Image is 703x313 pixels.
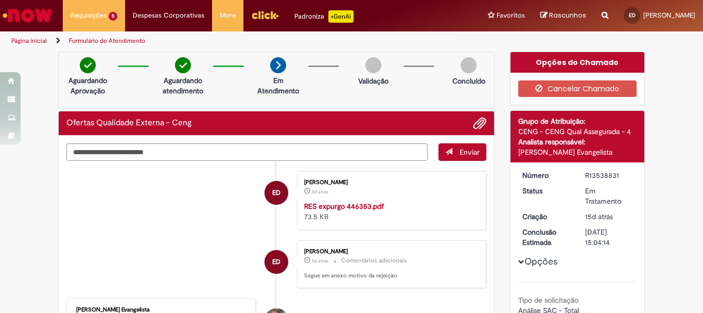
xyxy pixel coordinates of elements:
[540,11,586,21] a: Rascunhos
[272,180,280,205] span: ED
[304,272,476,280] p: Segue em anexo motivo da rejeição
[643,11,695,20] span: [PERSON_NAME]
[328,10,354,23] p: +GenAi
[270,57,286,73] img: arrow-next.png
[304,201,476,222] div: 73.5 KB
[312,189,328,195] time: 26/09/2025 14:26:24
[497,10,525,21] span: Favoritos
[585,211,633,222] div: 16/09/2025 10:46:06
[438,143,486,161] button: Enviar
[272,250,280,274] span: ED
[251,7,279,23] img: click_logo_yellow_360x200.png
[109,12,117,21] span: 5
[629,12,636,19] span: ED
[175,57,191,73] img: check-circle-green.png
[460,147,480,157] span: Enviar
[549,10,586,20] span: Rascunhos
[585,227,633,248] div: [DATE] 15:04:14
[515,186,578,196] dt: Status
[253,75,303,96] p: Em Atendimento
[518,126,637,137] div: CENG - CENG Qual Assegurada - 4
[452,76,485,86] p: Concluído
[341,256,407,265] small: Comentários adicionais
[585,212,613,221] span: 15d atrás
[515,170,578,180] dt: Número
[71,10,107,21] span: Requisições
[461,57,477,73] img: img-circle-grey.png
[133,10,204,21] span: Despesas Corporativas
[265,181,288,205] div: Eliza Ramos Duvorak
[66,143,428,161] textarea: Digite sua mensagem aqui...
[1,5,54,26] img: ServiceNow
[158,75,208,96] p: Aguardando atendimento
[511,52,645,73] div: Opções do Chamado
[518,80,637,97] button: Cancelar Chamado
[304,249,476,255] div: [PERSON_NAME]
[265,250,288,274] div: Eliza Ramos Duvorak
[11,37,47,45] a: Página inicial
[518,116,637,126] div: Grupo de Atribuição:
[304,202,384,211] a: RES expurgo 446353.pdf
[80,57,96,73] img: check-circle-green.png
[515,211,578,222] dt: Criação
[358,76,389,86] p: Validação
[518,137,637,147] div: Analista responsável:
[66,119,192,128] h2: Ofertas Qualidade Externa - Ceng Histórico de tíquete
[515,227,578,248] dt: Conclusão Estimada
[365,57,381,73] img: img-circle-grey.png
[518,147,637,157] div: [PERSON_NAME] Evangelista
[585,212,613,221] time: 16/09/2025 10:46:06
[220,10,236,21] span: More
[312,189,328,195] span: 5d atrás
[312,258,328,264] time: 26/09/2025 14:26:18
[8,31,461,51] ul: Trilhas de página
[304,179,476,186] div: [PERSON_NAME]
[312,258,328,264] span: 5d atrás
[585,170,633,180] div: R13538831
[294,10,354,23] div: Padroniza
[518,295,578,305] b: Tipo de solicitação
[69,37,145,45] a: Formulário de Atendimento
[473,117,486,130] button: Adicionar anexos
[63,75,113,96] p: Aguardando Aprovação
[585,186,633,206] div: Em Tratamento
[76,307,248,313] div: [PERSON_NAME] Evangelista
